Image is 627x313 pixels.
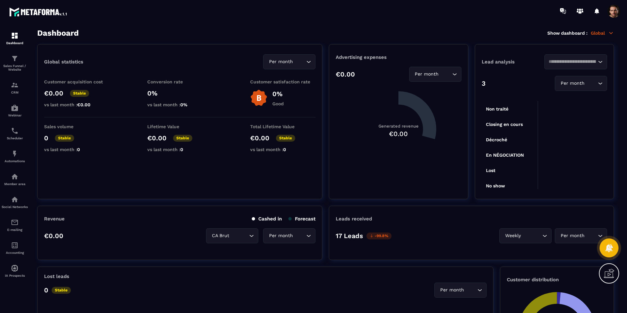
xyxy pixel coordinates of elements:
img: accountant [11,241,19,249]
p: -99.8% [366,233,392,239]
p: Webinar [2,113,28,117]
input: Search for option [586,232,596,239]
input: Search for option [522,232,541,239]
tspan: Décroché [486,137,507,142]
p: Show dashboard : [547,30,587,36]
span: Weekly [504,232,522,239]
p: Lead analysis [482,59,544,65]
div: Search for option [555,228,607,243]
img: automations [11,150,19,158]
span: 0 [283,147,286,152]
p: Dashboard [2,41,28,45]
p: vs last month : [250,147,315,152]
span: 0 [77,147,80,152]
p: Global statistics [44,59,83,65]
p: Stable [70,90,89,97]
tspan: No show [486,183,505,188]
span: Per month [413,71,440,78]
a: schedulerschedulerScheduler [2,122,28,145]
p: Total Lifetime Value [250,124,315,129]
tspan: Non traité [486,106,508,112]
a: formationformationCRM [2,76,28,99]
p: €0.00 [44,89,63,97]
div: Search for option [434,283,487,298]
div: Search for option [263,228,315,243]
p: Accounting [2,251,28,254]
img: automations [11,173,19,181]
p: IA Prospects [2,274,28,277]
a: formationformationSales Funnel / Website [2,50,28,76]
p: Sales Funnel / Website [2,64,28,71]
img: b-badge-o.b3b20ee6.svg [250,89,267,107]
p: 0 [44,134,48,142]
p: vs last month : [147,102,213,107]
p: Revenue [44,216,65,222]
input: Search for option [440,71,451,78]
p: vs last month : [44,102,109,107]
p: vs last month : [44,147,109,152]
a: formationformationDashboard [2,27,28,50]
span: €0.00 [77,102,90,107]
p: Good [272,101,284,106]
p: 17 Leads [336,232,363,240]
p: Leads received [336,216,372,222]
div: Search for option [263,54,315,69]
p: Stable [52,287,71,294]
img: scheduler [11,127,19,135]
p: Scheduler [2,136,28,140]
img: formation [11,32,19,40]
span: Per month [267,58,294,65]
p: €0.00 [44,232,63,240]
a: automationsautomationsAutomations [2,145,28,168]
p: CRM [2,91,28,94]
div: Search for option [206,228,258,243]
span: 0% [180,102,187,107]
span: CA Brut [210,232,231,239]
p: Forecast [288,216,315,222]
a: automationsautomationsWebinar [2,99,28,122]
input: Search for option [586,80,596,87]
p: €0.00 [336,70,355,78]
input: Search for option [231,232,248,239]
img: logo [9,6,68,18]
p: Automations [2,159,28,163]
p: €0.00 [147,134,167,142]
img: automations [11,264,19,272]
p: Social Networks [2,205,28,209]
a: automationsautomationsMember area [2,168,28,191]
input: Search for option [294,232,305,239]
tspan: Lost [486,168,495,173]
p: Conversion rate [147,79,213,84]
p: 3 [482,79,486,87]
span: Per month [439,287,465,294]
p: Sales volume [44,124,109,129]
div: Search for option [544,54,607,69]
div: Search for option [499,228,552,243]
a: accountantaccountantAccounting [2,236,28,259]
p: Lifetime Value [147,124,213,129]
p: Stable [276,135,295,142]
p: Customer distribution [507,277,607,283]
p: 0 [44,286,48,294]
img: automations [11,104,19,112]
span: 0 [180,147,183,152]
a: emailemailE-mailing [2,214,28,236]
p: Lost leads [44,273,69,279]
p: Stable [173,135,192,142]
img: social-network [11,196,19,203]
p: Global [591,30,614,36]
tspan: Closing en cours [486,122,523,127]
p: Cashed in [252,216,282,222]
p: Advertising expenses [336,54,461,60]
div: Search for option [409,67,461,82]
input: Search for option [465,287,476,294]
p: vs last month : [147,147,213,152]
p: Member area [2,182,28,186]
img: formation [11,81,19,89]
tspan: En NÉGOCIATION [486,152,524,158]
p: 0% [147,89,213,97]
p: Customer satisfaction rate [250,79,315,84]
span: Per month [267,232,294,239]
input: Search for option [294,58,305,65]
p: E-mailing [2,228,28,232]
